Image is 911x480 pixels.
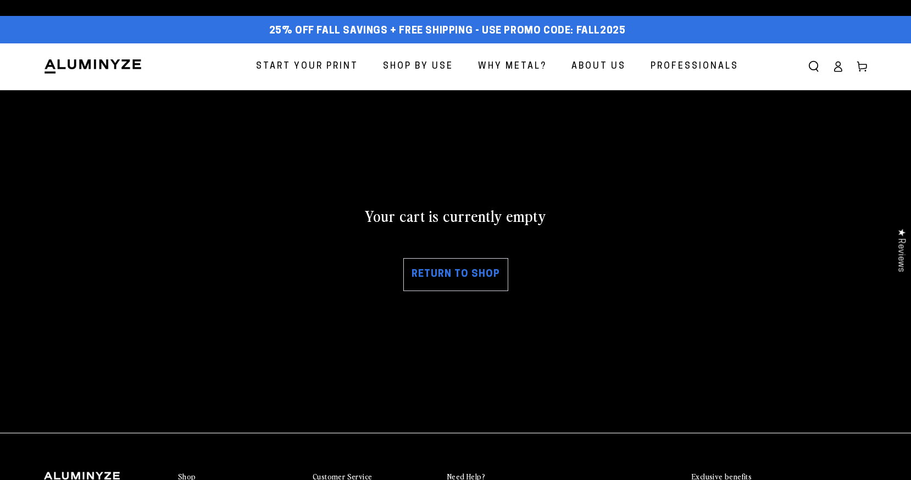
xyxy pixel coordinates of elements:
[470,52,555,81] a: Why Metal?
[642,52,747,81] a: Professionals
[43,205,868,225] h2: Your cart is currently empty
[248,52,366,81] a: Start Your Print
[403,258,508,291] a: Return to shop
[571,59,626,75] span: About Us
[269,25,626,37] span: 25% off FALL Savings + Free Shipping - Use Promo Code: FALL2025
[890,220,911,281] div: Click to open Judge.me floating reviews tab
[383,59,453,75] span: Shop By Use
[651,59,738,75] span: Professionals
[802,54,826,79] summary: Search our site
[375,52,462,81] a: Shop By Use
[43,58,142,75] img: Aluminyze
[478,59,547,75] span: Why Metal?
[563,52,634,81] a: About Us
[256,59,358,75] span: Start Your Print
